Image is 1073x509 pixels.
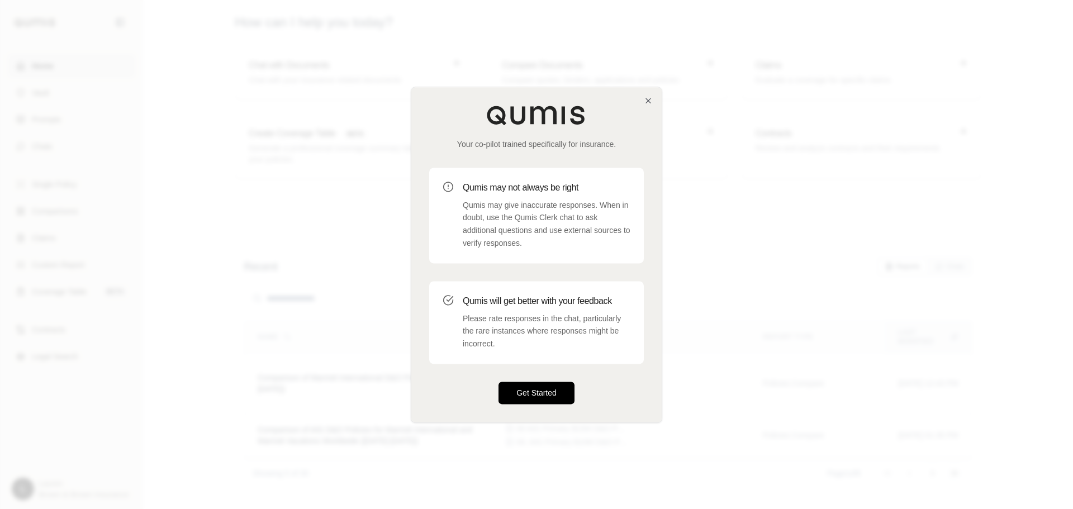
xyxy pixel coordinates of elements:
p: Qumis may give inaccurate responses. When in doubt, use the Qumis Clerk chat to ask additional qu... [463,199,630,250]
p: Your co-pilot trained specifically for insurance. [429,139,644,150]
h3: Qumis will get better with your feedback [463,294,630,308]
img: Qumis Logo [486,105,587,125]
button: Get Started [498,382,575,404]
p: Please rate responses in the chat, particularly the rare instances where responses might be incor... [463,312,630,350]
h3: Qumis may not always be right [463,181,630,194]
